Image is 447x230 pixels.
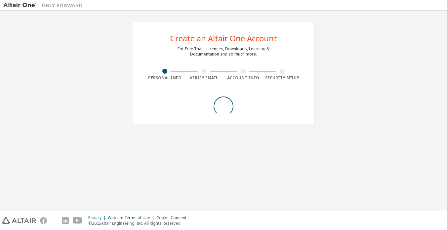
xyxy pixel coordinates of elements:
img: youtube.svg [73,217,82,224]
div: Account Info [223,75,263,81]
img: facebook.svg [40,217,47,224]
div: Create an Altair One Account [170,34,277,42]
div: For Free Trials, Licenses, Downloads, Learning & Documentation and so much more. [178,46,269,57]
img: Altair One [3,2,86,9]
div: Cookie Consent [156,215,190,220]
div: Security Setup [263,75,302,81]
p: © 2025 Altair Engineering, Inc. All Rights Reserved. [88,220,190,226]
img: altair_logo.svg [2,217,36,224]
div: Website Terms of Use [108,215,156,220]
div: Personal Info [145,75,184,81]
img: linkedin.svg [62,217,69,224]
div: Privacy [88,215,108,220]
div: Verify Email [184,75,224,81]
